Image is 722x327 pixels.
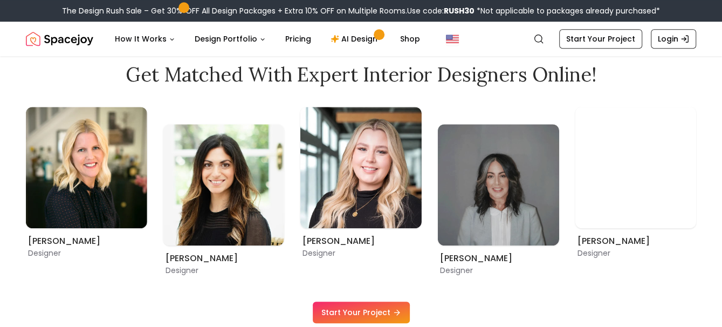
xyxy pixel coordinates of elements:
[577,235,694,248] h6: [PERSON_NAME]
[28,248,145,258] p: Designer
[302,248,420,258] p: Designer
[559,29,642,49] a: Start Your Project
[62,5,660,16] div: The Design Rush Sale – Get 30% OFF All Design Packages + Extra 10% OFF on Multiple Rooms.
[26,28,93,50] img: Spacejoy Logo
[163,107,285,276] div: 4 / 9
[575,107,696,228] img: Sarah Nelson
[166,265,283,276] p: Designer
[313,302,410,323] a: Start Your Project
[163,124,285,246] img: Christina Manzo
[186,28,274,50] button: Design Portfolio
[300,107,422,241] div: 5 / 9
[446,32,459,45] img: United States
[28,235,145,248] h6: [PERSON_NAME]
[106,28,429,50] nav: Main
[26,64,696,85] h2: Get Matched with Expert Interior Designers Online!
[575,107,696,241] div: 7 / 9
[302,235,420,248] h6: [PERSON_NAME]
[26,107,147,228] img: Tina Martidelcampo
[438,124,559,246] img: Kaitlyn Zill
[438,107,559,276] div: 6 / 9
[26,28,93,50] a: Spacejoy
[651,29,696,49] a: Login
[322,28,389,50] a: AI Design
[277,28,320,50] a: Pricing
[166,252,283,265] h6: [PERSON_NAME]
[577,248,694,258] p: Designer
[440,252,557,265] h6: [PERSON_NAME]
[407,5,475,16] span: Use code:
[26,22,696,56] nav: Global
[440,265,557,276] p: Designer
[26,107,696,276] div: Carousel
[26,107,147,241] div: 3 / 9
[391,28,429,50] a: Shop
[106,28,184,50] button: How It Works
[300,107,422,228] img: Hannah James
[475,5,660,16] span: *Not applicable to packages already purchased*
[444,5,475,16] b: RUSH30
